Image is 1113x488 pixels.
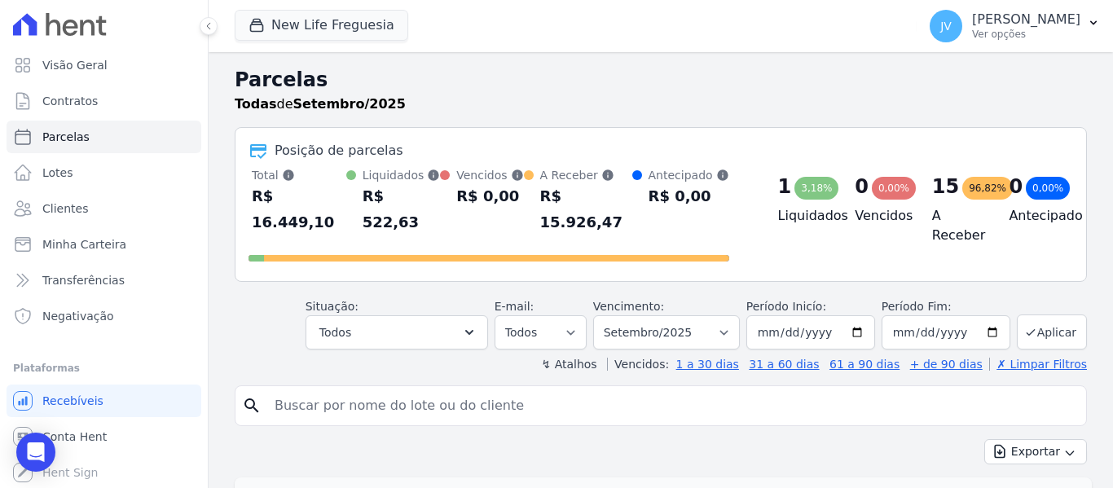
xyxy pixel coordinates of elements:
[855,206,906,226] h4: Vencidos
[882,298,1010,315] label: Período Fim:
[1026,177,1070,200] div: 0,00%
[42,57,108,73] span: Visão Geral
[306,300,359,313] label: Situação:
[7,85,201,117] a: Contratos
[540,167,632,183] div: A Receber
[7,420,201,453] a: Conta Hent
[932,174,959,200] div: 15
[910,358,983,371] a: + de 90 dias
[363,167,441,183] div: Liquidados
[607,358,669,371] label: Vencidos:
[293,96,406,112] strong: Setembro/2025
[7,156,201,189] a: Lotes
[541,358,596,371] label: ↯ Atalhos
[363,183,441,235] div: R$ 522,63
[265,389,1080,422] input: Buscar por nome do lote ou do cliente
[319,323,351,342] span: Todos
[7,192,201,225] a: Clientes
[235,96,277,112] strong: Todas
[7,121,201,153] a: Parcelas
[749,358,819,371] a: 31 a 60 dias
[42,236,126,253] span: Minha Carteira
[794,177,838,200] div: 3,18%
[456,183,523,209] div: R$ 0,00
[275,141,403,160] div: Posição de parcelas
[778,174,792,200] div: 1
[984,439,1087,464] button: Exportar
[42,200,88,217] span: Clientes
[13,358,195,378] div: Plataformas
[989,358,1087,371] a: ✗ Limpar Filtros
[829,358,900,371] a: 61 a 90 dias
[42,272,125,288] span: Transferências
[855,174,869,200] div: 0
[649,183,729,209] div: R$ 0,00
[235,95,406,114] p: de
[972,11,1080,28] p: [PERSON_NAME]
[7,385,201,417] a: Recebíveis
[746,300,826,313] label: Período Inicío:
[972,28,1080,41] p: Ver opções
[1009,174,1023,200] div: 0
[593,300,664,313] label: Vencimento:
[872,177,916,200] div: 0,00%
[42,393,103,409] span: Recebíveis
[42,93,98,109] span: Contratos
[540,183,632,235] div: R$ 15.926,47
[7,264,201,297] a: Transferências
[456,167,523,183] div: Vencidos
[235,10,408,41] button: New Life Freguesia
[1009,206,1060,226] h4: Antecipado
[235,65,1087,95] h2: Parcelas
[962,177,1013,200] div: 96,82%
[252,183,346,235] div: R$ 16.449,10
[42,129,90,145] span: Parcelas
[42,308,114,324] span: Negativação
[42,165,73,181] span: Lotes
[940,20,952,32] span: JV
[7,300,201,332] a: Negativação
[306,315,488,350] button: Todos
[676,358,739,371] a: 1 a 30 dias
[42,429,107,445] span: Conta Hent
[7,49,201,81] a: Visão Geral
[252,167,346,183] div: Total
[917,3,1113,49] button: JV [PERSON_NAME] Ver opções
[16,433,55,472] div: Open Intercom Messenger
[7,228,201,261] a: Minha Carteira
[649,167,729,183] div: Antecipado
[495,300,535,313] label: E-mail:
[242,396,262,415] i: search
[1017,314,1087,350] button: Aplicar
[778,206,829,226] h4: Liquidados
[932,206,983,245] h4: A Receber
